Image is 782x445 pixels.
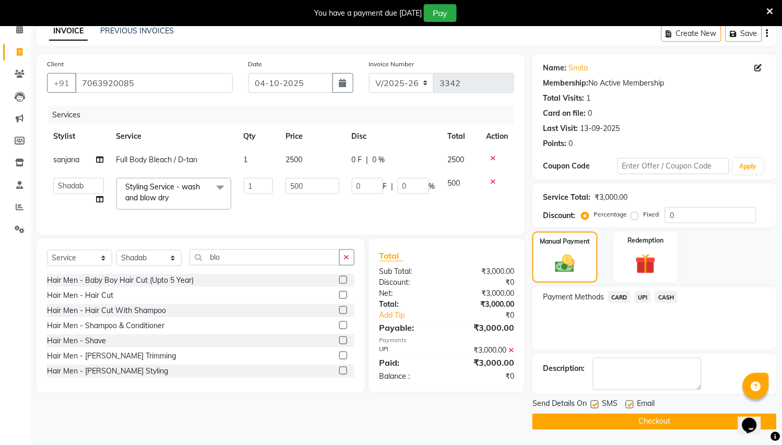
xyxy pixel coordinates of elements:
span: 1 [244,155,248,164]
div: Payments [380,336,515,345]
a: Add Tip [372,310,459,321]
div: 0 [588,108,592,119]
div: Hair Men - [PERSON_NAME] Styling [47,366,168,377]
span: Total [380,250,404,261]
div: Name: [543,63,566,74]
div: Total Visits: [543,93,584,104]
div: ₹3,000.00 [447,299,522,310]
div: UPI [372,345,447,356]
div: Coupon Code [543,161,618,172]
span: 500 [448,178,460,188]
div: Hair Men - Hair Cut [47,290,113,301]
div: 1 [586,93,590,104]
div: Last Visit: [543,123,578,134]
th: Price [279,125,346,148]
div: Card on file: [543,108,586,119]
div: ₹3,000.00 [447,345,522,356]
a: INVOICE [49,22,88,41]
div: Net: [372,288,447,299]
th: Disc [346,125,442,148]
th: Total [442,125,480,148]
div: Payable: [372,321,447,334]
a: x [169,193,174,202]
span: F [383,181,387,192]
span: Email [637,399,655,412]
a: PREVIOUS INVOICES [100,26,174,35]
span: 2500 [448,155,465,164]
img: _gift.svg [629,251,662,276]
div: Total: [372,299,447,310]
span: sanjana [53,155,79,164]
span: Send Details On [532,399,587,412]
div: 13-09-2025 [580,123,620,134]
th: Action [480,125,514,148]
div: Balance : [372,371,447,382]
div: ₹3,000.00 [447,321,522,334]
div: Discount: [543,210,575,221]
input: Search by Name/Mobile/Email/Code [75,73,233,93]
button: Checkout [532,414,777,430]
div: Hair Men - Shave [47,335,106,346]
div: You have a payment due [DATE] [314,8,422,19]
span: Full Body Bleach / D-tan [116,155,198,164]
button: Apply [733,159,763,174]
div: ₹0 [459,310,522,321]
div: Sub Total: [372,266,447,277]
a: Smita [568,63,588,74]
div: ₹3,000.00 [447,356,522,369]
label: Client [47,59,64,69]
span: 0 F [352,154,362,165]
button: +91 [47,73,76,93]
div: Hair Men - [PERSON_NAME] Trimming [47,351,176,362]
input: Enter Offer / Coupon Code [618,158,729,174]
span: CARD [608,291,631,303]
img: _cash.svg [549,252,580,275]
div: ₹3,000.00 [595,192,627,203]
th: Stylist [47,125,110,148]
th: Qty [238,125,279,148]
span: SMS [602,399,618,412]
span: 2500 [286,155,302,164]
div: Membership: [543,78,588,89]
span: 0 % [373,154,385,165]
div: Hair Men - Shampoo & Conditioner [47,320,164,331]
span: UPI [635,291,651,303]
button: Pay [424,4,457,22]
div: Service Total: [543,192,590,203]
div: Services [48,105,522,125]
div: No Active Membership [543,78,766,89]
input: Search or Scan [189,249,340,266]
label: Invoice Number [369,59,414,69]
div: Hair Men - Hair Cut With Shampoo [47,305,166,316]
div: ₹3,000.00 [447,288,522,299]
div: ₹3,000.00 [447,266,522,277]
label: Date [248,59,263,69]
span: | [366,154,369,165]
div: Discount: [372,277,447,288]
div: Points: [543,138,566,149]
div: Hair Men - Baby Boy Hair Cut (Upto 5 Year) [47,275,194,286]
div: Description: [543,363,585,374]
div: Paid: [372,356,447,369]
div: 0 [568,138,573,149]
label: Fixed [643,210,659,219]
th: Service [110,125,238,148]
span: % [429,181,435,192]
button: Save [726,26,762,42]
span: CASH [655,291,678,303]
div: ₹0 [447,371,522,382]
label: Redemption [627,236,663,245]
div: ₹0 [447,277,522,288]
label: Manual Payment [540,237,590,246]
iframe: chat widget [738,403,772,435]
label: Percentage [594,210,627,219]
span: Payment Methods [543,292,604,303]
span: Styling Service - wash and blow dry [126,182,200,202]
button: Create New [661,26,721,42]
span: | [392,181,394,192]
